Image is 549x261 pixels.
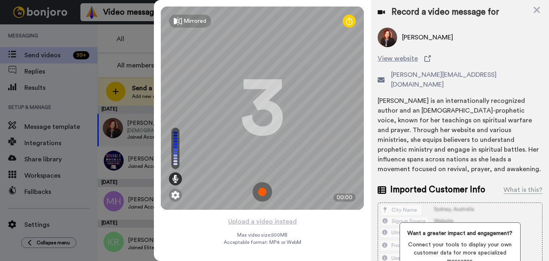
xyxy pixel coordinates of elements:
span: Want a greater impact and engagement? [406,229,514,237]
img: ic_record_start.svg [253,182,272,202]
img: ic_gear.svg [171,191,179,199]
span: Imported Customer Info [390,184,485,196]
span: [PERSON_NAME][EMAIL_ADDRESS][DOMAIN_NAME] [391,70,543,89]
span: View website [378,54,418,63]
div: What is this? [504,185,543,195]
div: 00:00 [333,194,356,202]
span: Acceptable format: MP4 or WebM [224,239,301,246]
button: Upload a video instead [226,216,299,227]
div: 3 [240,78,285,139]
span: Max video size: 500 MB [237,232,287,238]
div: [PERSON_NAME] is an internationally recognized author and an [DEMOGRAPHIC_DATA]-prophetic voice, ... [378,96,543,174]
a: View website [378,54,543,63]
